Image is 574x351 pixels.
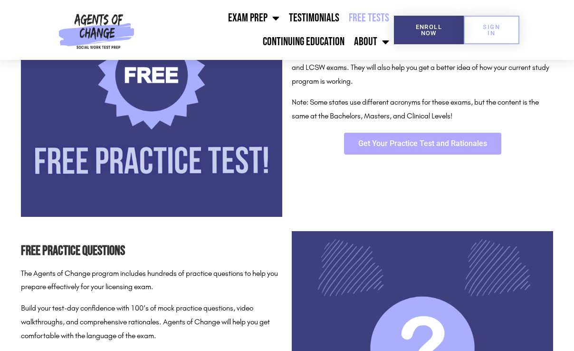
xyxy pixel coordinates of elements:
[138,6,394,54] nav: Menu
[21,267,282,294] p: The Agents of Change program includes hundreds of practice questions to help you prepare effectiv...
[394,16,464,44] a: Enroll Now
[21,241,282,262] h2: Free Practice Questions
[223,6,284,30] a: Exam Prep
[258,30,349,54] a: Continuing Education
[358,140,487,147] span: Get Your Practice Test and Rationales
[464,16,519,44] a: SIGN IN
[344,6,394,30] a: Free Tests
[409,24,449,36] span: Enroll Now
[349,30,394,54] a: About
[344,133,501,155] a: Get Your Practice Test and Rationales
[21,302,282,342] p: Build your test-day confidence with 100’s of mock practice questions, video walkthroughs, and com...
[479,24,504,36] span: SIGN IN
[292,47,553,88] p: The questions will help you develop the test-taking skills you need for the BSW, LMSW, and LCSW e...
[292,96,553,123] p: Note: Some states use different acronyms for these exams, but the content is the same at the Bach...
[284,6,344,30] a: Testimonials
